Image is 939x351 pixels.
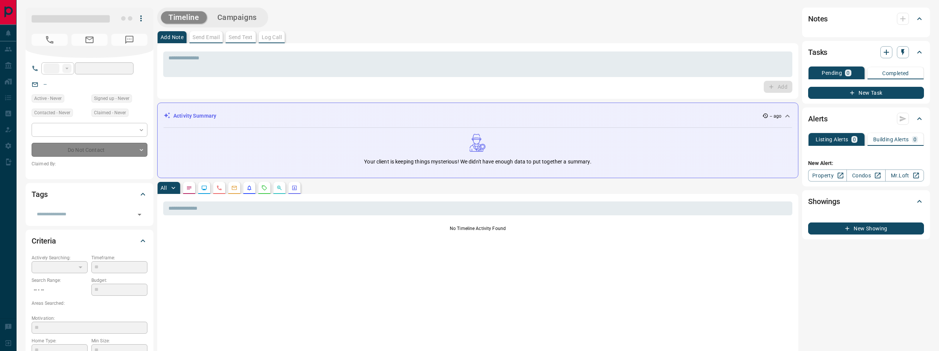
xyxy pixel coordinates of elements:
[808,113,828,125] h2: Alerts
[846,169,885,182] a: Condos
[291,185,297,191] svg: Agent Actions
[201,185,207,191] svg: Lead Browsing Activity
[91,277,147,284] p: Budget:
[163,225,792,232] p: No Timeline Activity Found
[808,159,924,167] p: New Alert:
[161,185,167,191] p: All
[885,169,924,182] a: Mr.Loft
[32,143,147,157] div: Do Not Contact
[32,277,88,284] p: Search Range:
[32,254,88,261] p: Actively Searching:
[32,284,88,296] p: -- - --
[216,185,222,191] svg: Calls
[261,185,267,191] svg: Requests
[364,158,591,166] p: Your client is keeping things mysterious! We didn't have enough data to put together a summary.
[32,185,147,203] div: Tags
[808,10,924,28] div: Notes
[808,169,847,182] a: Property
[71,34,108,46] span: No Email
[32,34,68,46] span: No Number
[808,110,924,128] div: Alerts
[816,137,848,142] p: Listing Alerts
[161,35,184,40] p: Add Note
[32,300,147,307] p: Areas Searched:
[94,95,129,102] span: Signed up - Never
[808,46,827,58] h2: Tasks
[210,11,264,24] button: Campaigns
[231,185,237,191] svg: Emails
[882,71,909,76] p: Completed
[34,95,62,102] span: Active - Never
[770,113,781,120] p: -- ago
[164,109,792,123] div: Activity Summary-- ago
[913,137,916,142] p: 0
[846,70,849,76] p: 0
[808,195,840,207] h2: Showings
[32,235,56,247] h2: Criteria
[111,34,147,46] span: No Number
[32,160,147,167] p: Claimed By:
[808,13,828,25] h2: Notes
[94,109,126,116] span: Claimed - Never
[32,337,88,344] p: Home Type:
[186,185,192,191] svg: Notes
[91,337,147,344] p: Min Size:
[134,209,145,220] button: Open
[32,232,147,250] div: Criteria
[822,70,842,76] p: Pending
[246,185,252,191] svg: Listing Alerts
[808,87,924,99] button: New Task
[808,222,924,235] button: New Showing
[161,11,207,24] button: Timeline
[853,137,856,142] p: 0
[91,254,147,261] p: Timeframe:
[808,43,924,61] div: Tasks
[32,315,147,322] p: Motivation:
[44,81,47,87] a: --
[873,137,909,142] p: Building Alerts
[808,192,924,210] div: Showings
[173,112,216,120] p: Activity Summary
[276,185,282,191] svg: Opportunities
[32,188,47,200] h2: Tags
[34,109,70,116] span: Contacted - Never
